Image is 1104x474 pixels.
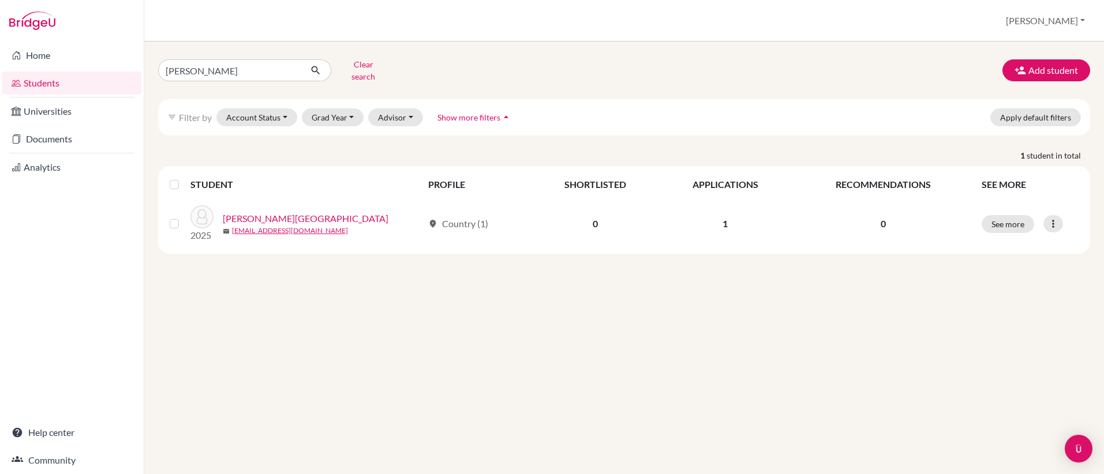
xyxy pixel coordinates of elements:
div: Open Intercom Messenger [1065,435,1092,462]
th: STUDENT [190,171,421,198]
img: Bridge-U [9,12,55,30]
a: Help center [2,421,141,444]
th: APPLICATIONS [658,171,792,198]
a: Community [2,449,141,472]
div: Country (1) [428,217,488,231]
th: RECOMMENDATIONS [792,171,975,198]
i: filter_list [167,112,177,122]
th: SHORTLISTED [532,171,658,198]
td: 1 [658,198,792,249]
button: Grad Year [302,108,364,126]
a: Analytics [2,156,141,179]
a: [EMAIL_ADDRESS][DOMAIN_NAME] [232,225,348,236]
a: [PERSON_NAME][GEOGRAPHIC_DATA] [223,212,388,225]
button: Apply default filters [990,108,1081,126]
td: 0 [532,198,658,249]
span: location_on [428,219,437,228]
i: arrow_drop_up [500,111,512,123]
button: [PERSON_NAME] [1001,10,1090,32]
p: 0 [799,217,968,231]
a: Home [2,44,141,67]
th: SEE MORE [975,171,1086,198]
button: Clear search [331,55,395,85]
span: mail [223,228,230,235]
span: Filter by [179,112,212,123]
strong: 1 [1020,149,1027,161]
a: Students [2,72,141,95]
img: Denogean, Aurora [190,205,214,228]
button: Add student [1002,59,1090,81]
th: PROFILE [421,171,532,198]
button: Account Status [216,108,297,126]
span: student in total [1027,149,1090,161]
button: See more [982,215,1034,233]
p: 2025 [190,228,214,242]
a: Universities [2,100,141,123]
button: Advisor [368,108,423,126]
input: Find student by name... [158,59,301,81]
span: Show more filters [437,112,500,122]
a: Documents [2,127,141,151]
button: Show more filtersarrow_drop_up [428,108,522,126]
